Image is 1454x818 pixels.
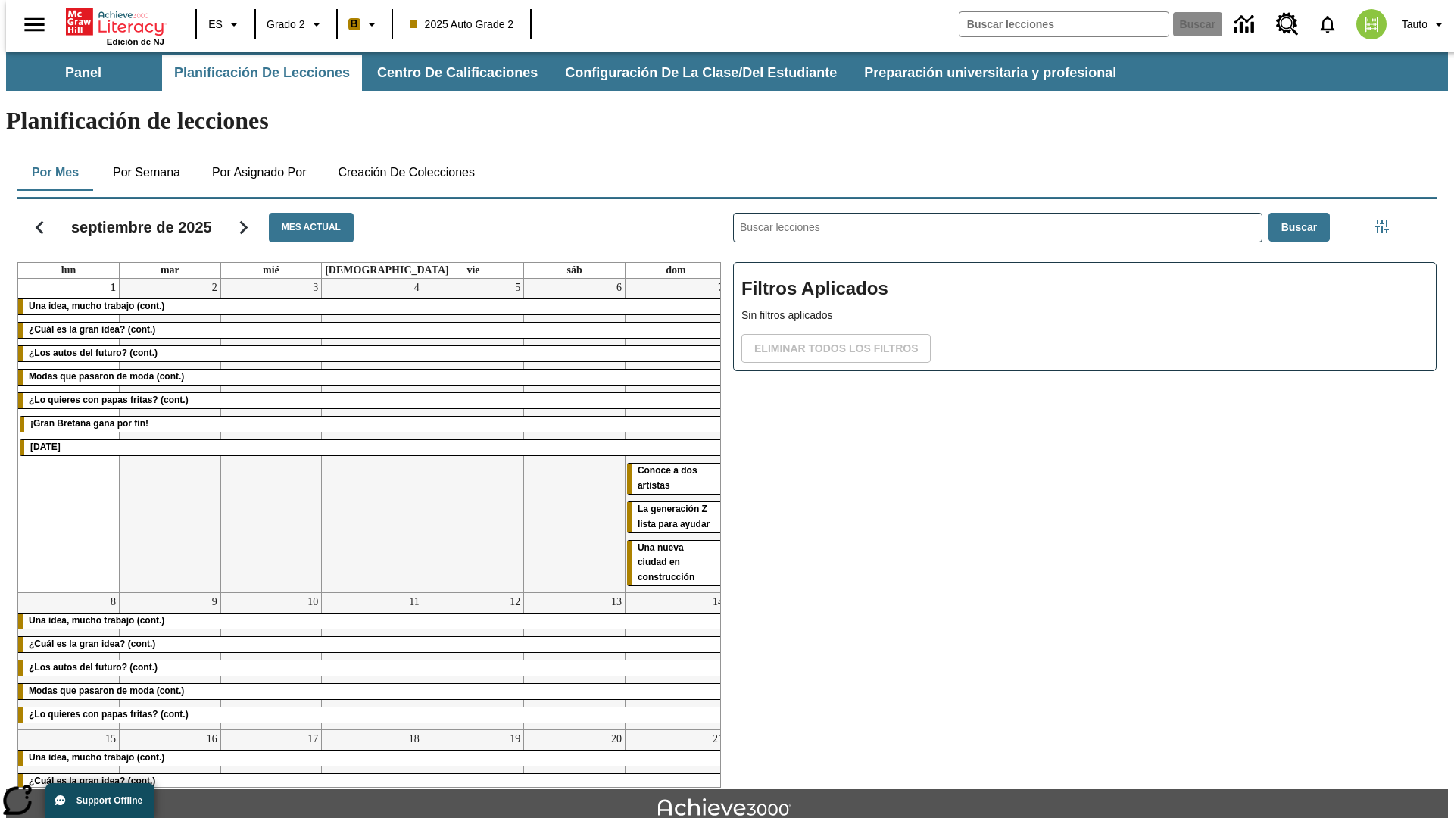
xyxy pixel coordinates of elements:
td: 9 de septiembre de 2025 [120,593,221,730]
a: 9 de septiembre de 2025 [209,593,220,611]
div: Filtros Aplicados [733,262,1437,371]
h1: Planificación de lecciones [6,107,1448,135]
a: 14 de septiembre de 2025 [710,593,726,611]
a: 16 de septiembre de 2025 [204,730,220,748]
td: 3 de septiembre de 2025 [220,279,322,593]
div: Subbarra de navegación [6,55,1130,91]
a: 10 de septiembre de 2025 [304,593,321,611]
div: La generación Z lista para ayudar [627,502,725,532]
a: 6 de septiembre de 2025 [613,279,625,297]
a: Portada [66,7,164,37]
button: Preparación universitaria y profesional [852,55,1128,91]
a: 4 de septiembre de 2025 [411,279,423,297]
div: Conoce a dos artistas [627,464,725,494]
a: 7 de septiembre de 2025 [715,279,726,297]
span: Una idea, mucho trabajo (cont.) [29,752,164,763]
a: lunes [58,263,79,278]
button: Creación de colecciones [326,155,487,191]
td: 1 de septiembre de 2025 [18,279,120,593]
button: Buscar [1268,213,1330,242]
td: 11 de septiembre de 2025 [322,593,423,730]
td: 4 de septiembre de 2025 [322,279,423,593]
a: 3 de septiembre de 2025 [310,279,321,297]
td: 6 de septiembre de 2025 [524,279,626,593]
a: 12 de septiembre de 2025 [507,593,523,611]
button: Seguir [224,208,263,247]
div: Una idea, mucho trabajo (cont.) [18,751,726,766]
span: Una idea, mucho trabajo (cont.) [29,301,164,311]
td: 5 de septiembre de 2025 [423,279,524,593]
img: avatar image [1356,9,1387,39]
button: Regresar [20,208,59,247]
h2: Filtros Aplicados [741,270,1428,308]
span: Edición de NJ [107,37,164,46]
span: ¿Lo quieres con papas fritas? (cont.) [29,709,189,720]
div: ¿Lo quieres con papas fritas? (cont.) [18,707,726,723]
td: 7 de septiembre de 2025 [625,279,726,593]
span: Modas que pasaron de moda (cont.) [29,685,184,696]
a: Notificaciones [1308,5,1347,44]
a: 20 de septiembre de 2025 [608,730,625,748]
a: 18 de septiembre de 2025 [406,730,423,748]
button: Perfil/Configuración [1396,11,1454,38]
button: Lenguaje: ES, Selecciona un idioma [201,11,250,38]
div: ¿Cuál es la gran idea? (cont.) [18,637,726,652]
div: ¿Los autos del futuro? (cont.) [18,346,726,361]
td: 14 de septiembre de 2025 [625,593,726,730]
button: Por semana [101,155,192,191]
button: Por mes [17,155,93,191]
span: Día del Trabajo [30,442,61,452]
button: Grado: Grado 2, Elige un grado [261,11,332,38]
button: Support Offline [45,783,154,818]
a: 13 de septiembre de 2025 [608,593,625,611]
button: Panel [8,55,159,91]
div: ¿Los autos del futuro? (cont.) [18,660,726,676]
td: 12 de septiembre de 2025 [423,593,524,730]
div: Una idea, mucho trabajo (cont.) [18,299,726,314]
div: Portada [66,5,164,46]
div: ¿Cuál es la gran idea? (cont.) [18,774,726,789]
a: martes [158,263,183,278]
a: 11 de septiembre de 2025 [406,593,422,611]
span: ¿Cuál es la gran idea? (cont.) [29,638,155,649]
span: Grado 2 [267,17,305,33]
a: jueves [322,263,452,278]
div: Calendario [5,193,721,788]
div: Modas que pasaron de moda (cont.) [18,370,726,385]
button: Mes actual [269,213,354,242]
span: Una idea, mucho trabajo (cont.) [29,615,164,626]
a: 8 de septiembre de 2025 [108,593,119,611]
input: Buscar lecciones [734,214,1262,242]
a: 21 de septiembre de 2025 [710,730,726,748]
span: ¿Lo quieres con papas fritas? (cont.) [29,395,189,405]
button: Boost El color de la clase es anaranjado claro. Cambiar el color de la clase. [342,11,387,38]
a: viernes [463,263,482,278]
span: Conoce a dos artistas [638,465,697,491]
div: ¿Cuál es la gran idea? (cont.) [18,323,726,338]
div: Día del Trabajo [20,440,725,455]
div: Buscar [721,193,1437,788]
a: domingo [663,263,688,278]
span: Una nueva ciudad en construcción [638,542,694,583]
span: ¿Los autos del futuro? (cont.) [29,348,158,358]
p: Sin filtros aplicados [741,308,1428,323]
a: 2 de septiembre de 2025 [209,279,220,297]
h2: septiembre de 2025 [71,218,212,236]
a: miércoles [260,263,282,278]
div: ¡Gran Bretaña gana por fin! [20,417,725,432]
span: ES [208,17,223,33]
td: 10 de septiembre de 2025 [220,593,322,730]
button: Centro de calificaciones [365,55,550,91]
a: 19 de septiembre de 2025 [507,730,523,748]
td: 8 de septiembre de 2025 [18,593,120,730]
div: Una idea, mucho trabajo (cont.) [18,613,726,629]
span: B [351,14,358,33]
button: Planificación de lecciones [162,55,362,91]
a: sábado [563,263,585,278]
span: Modas que pasaron de moda (cont.) [29,371,184,382]
span: 2025 Auto Grade 2 [410,17,514,33]
button: Escoja un nuevo avatar [1347,5,1396,44]
span: ¡Gran Bretaña gana por fin! [30,418,148,429]
a: Centro de recursos, Se abrirá en una pestaña nueva. [1267,4,1308,45]
span: Support Offline [76,795,142,806]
